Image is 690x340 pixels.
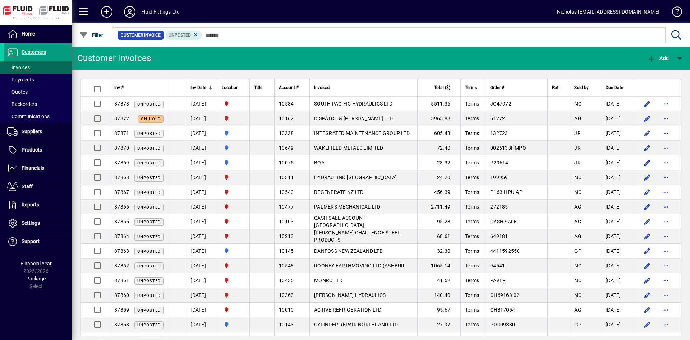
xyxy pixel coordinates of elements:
[77,52,151,64] div: Customer Invoices
[137,249,161,254] span: Unposted
[314,189,363,195] span: REGENERATE NZ LTD
[279,278,294,283] span: 10435
[7,77,34,83] span: Payments
[222,173,245,181] span: CHRISTCHURCH
[465,292,479,298] span: Terms
[79,32,103,38] span: Filter
[641,245,653,257] button: Edit
[186,97,217,111] td: [DATE]
[660,157,672,168] button: More options
[26,276,46,281] span: Package
[574,160,581,166] span: JR
[465,278,479,283] span: Terms
[4,196,72,214] a: Reports
[314,248,383,254] span: DANFOSS NEW ZEALAND LTD
[137,176,161,180] span: Unposted
[660,172,672,183] button: More options
[660,127,672,139] button: More options
[465,101,479,107] span: Terms
[601,214,634,229] td: [DATE]
[641,230,653,242] button: Edit
[574,116,581,121] span: AG
[574,292,581,298] span: NC
[314,292,386,298] span: [PERSON_NAME] HYDRAULICS
[417,170,460,185] td: 24.20
[22,202,39,208] span: Reports
[186,303,217,317] td: [DATE]
[279,263,294,269] span: 10548
[667,1,681,25] a: Knowledge Base
[417,229,460,244] td: 68.61
[601,97,634,111] td: [DATE]
[114,130,129,136] span: 87871
[7,101,37,107] span: Backorders
[641,172,653,183] button: Edit
[660,142,672,154] button: More options
[137,279,161,283] span: Unposted
[574,204,581,210] span: AG
[417,317,460,332] td: 27.97
[490,174,508,180] span: 199959
[465,130,479,136] span: Terms
[601,273,634,288] td: [DATE]
[574,189,581,195] span: NC
[465,145,479,151] span: Terms
[279,248,294,254] span: 10145
[7,89,28,95] span: Quotes
[314,278,342,283] span: MONRO LTD
[465,233,479,239] span: Terms
[314,204,381,210] span: PALMERS MECHANICAL LTD
[22,31,35,37] span: Home
[490,278,506,283] span: PAVER
[465,322,479,327] span: Terms
[574,233,581,239] span: AG
[279,322,294,327] span: 10143
[114,116,129,121] span: 87872
[186,259,217,273] td: [DATE]
[222,218,245,225] span: CHRISTCHURCH
[279,101,294,107] span: 10584
[114,278,129,283] span: 87861
[186,126,217,141] td: [DATE]
[660,201,672,213] button: More options
[186,141,217,155] td: [DATE]
[601,244,634,259] td: [DATE]
[137,205,161,210] span: Unposted
[22,147,42,153] span: Products
[660,304,672,316] button: More options
[137,293,161,298] span: Unposted
[4,110,72,122] a: Communications
[490,204,508,210] span: 272185
[490,116,505,121] span: 61272
[490,101,511,107] span: JC47972
[465,174,479,180] span: Terms
[601,317,634,332] td: [DATE]
[641,275,653,286] button: Edit
[465,116,479,121] span: Terms
[186,185,217,200] td: [DATE]
[314,263,405,269] span: ROONEY EARTHMOVING LTD (ASHBUR
[641,113,653,124] button: Edit
[660,260,672,271] button: More options
[137,161,161,166] span: Unposted
[490,84,504,92] span: Order #
[279,145,294,151] span: 10649
[222,262,245,270] span: CHRISTCHURCH
[22,238,40,244] span: Support
[4,159,72,177] a: Financials
[490,248,520,254] span: 4411592550
[314,101,392,107] span: SOUTH PACIFIC HYDRAULICS LTD
[279,189,294,195] span: 10540
[601,200,634,214] td: [DATE]
[114,145,129,151] span: 87870
[4,123,72,141] a: Suppliers
[660,289,672,301] button: More options
[222,129,245,137] span: AUCKLAND
[465,204,479,210] span: Terms
[490,307,515,313] span: CH317054
[4,98,72,110] a: Backorders
[7,65,30,70] span: Invoices
[121,32,161,39] span: Customer Invoice
[22,49,46,55] span: Customers
[490,84,543,92] div: Order #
